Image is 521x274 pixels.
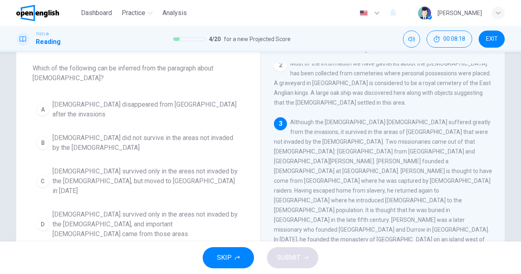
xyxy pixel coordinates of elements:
img: en [359,10,369,16]
div: B [36,136,49,149]
div: [PERSON_NAME] [438,8,482,18]
span: Most of the information we have gathered about the [DEMOGRAPHIC_DATA] has been collected from cem... [274,60,491,106]
span: 00:08:18 [443,36,465,42]
span: Although the [DEMOGRAPHIC_DATA] [DEMOGRAPHIC_DATA] suffered greatly from the invasions, it surviv... [274,119,492,252]
button: EXIT [479,31,505,48]
button: Dashboard [78,6,115,20]
span: Analysis [162,8,187,18]
button: D[DEMOGRAPHIC_DATA] survived only in the areas not invaded by the [DEMOGRAPHIC_DATA], and importa... [33,206,244,243]
div: 2 [274,59,287,72]
span: [DEMOGRAPHIC_DATA] did not survive in the areas not invaded by the [DEMOGRAPHIC_DATA] [53,133,241,153]
button: Analysis [159,6,190,20]
div: 3 [274,117,287,130]
div: Hide [427,31,472,48]
span: SKIP [217,252,232,263]
div: D [36,218,49,231]
span: [DEMOGRAPHIC_DATA] survived only in the areas not invaded by the [DEMOGRAPHIC_DATA], and importan... [53,210,241,239]
span: TOEFL® [36,31,49,37]
button: SKIP [203,247,254,268]
img: OpenEnglish logo [16,5,59,21]
button: Practice [118,6,156,20]
span: EXIT [486,36,498,42]
img: Profile picture [418,7,431,20]
button: B[DEMOGRAPHIC_DATA] did not survive in the areas not invaded by the [DEMOGRAPHIC_DATA] [33,129,244,156]
a: OpenEnglish logo [16,5,78,21]
div: C [36,175,49,188]
button: A[DEMOGRAPHIC_DATA] disappeared from [GEOGRAPHIC_DATA] after the invasions [33,96,244,123]
button: 00:08:18 [427,31,472,48]
h1: Reading [36,37,61,47]
span: Practice [122,8,145,18]
span: for a new Projected Score [224,34,291,44]
span: 4 / 20 [209,34,221,44]
span: Which of the following can be inferred from the paragraph about [DEMOGRAPHIC_DATA]? [33,64,244,83]
span: [DEMOGRAPHIC_DATA] survived only in the areas not invaded by the [DEMOGRAPHIC_DATA], but moved to... [53,167,241,196]
span: [DEMOGRAPHIC_DATA] disappeared from [GEOGRAPHIC_DATA] after the invasions [53,100,241,119]
span: Dashboard [81,8,112,18]
div: Mute [403,31,420,48]
div: A [36,103,49,116]
button: C[DEMOGRAPHIC_DATA] survived only in the areas not invaded by the [DEMOGRAPHIC_DATA], but moved t... [33,163,244,199]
